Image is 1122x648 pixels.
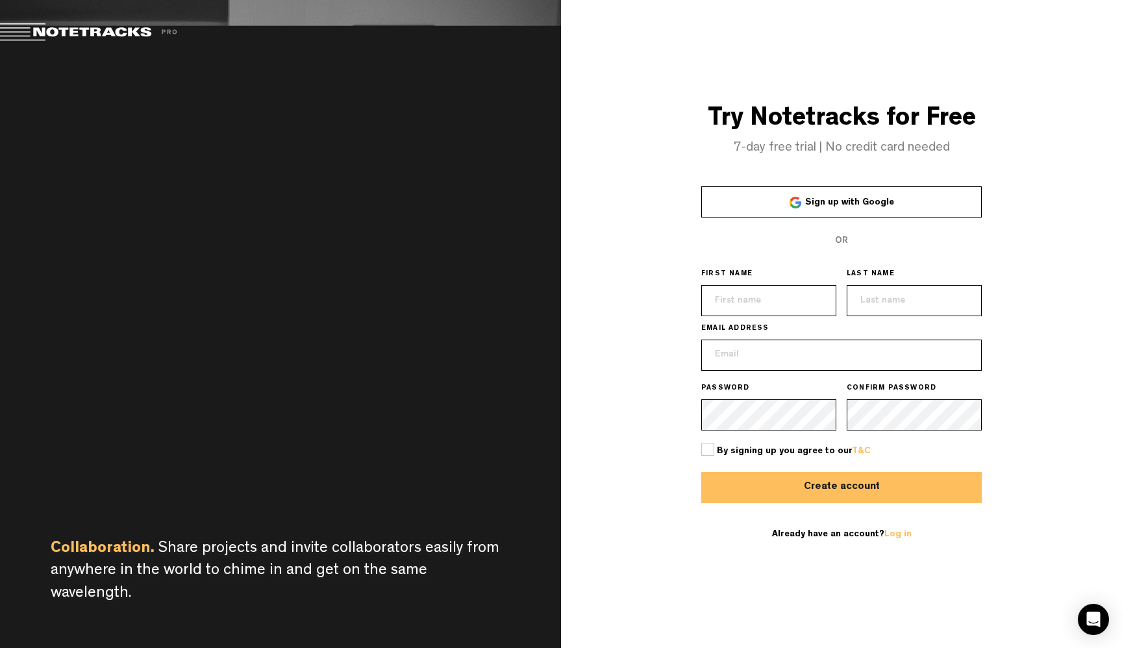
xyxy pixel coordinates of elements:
[701,384,750,394] span: PASSWORD
[1078,604,1109,635] div: Open Intercom Messenger
[852,447,871,456] a: T&C
[561,106,1122,134] h3: Try Notetracks for Free
[51,542,155,557] span: Collaboration.
[847,285,982,316] input: Last name
[847,384,936,394] span: CONFIRM PASSWORD
[884,530,912,539] a: Log in
[805,198,894,207] span: Sign up with Google
[701,324,769,334] span: EMAIL ADDRESS
[51,542,499,602] span: Share projects and invite collaborators easily from anywhere in the world to chime in and get on ...
[835,236,848,245] span: OR
[701,340,982,371] input: Email
[701,285,836,316] input: First name
[717,447,871,456] span: By signing up you agree to our
[561,141,1122,155] h4: 7-day free trial | No credit card needed
[701,269,753,280] span: FIRST NAME
[701,472,982,503] button: Create account
[847,269,895,280] span: LAST NAME
[772,530,912,539] span: Already have an account?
